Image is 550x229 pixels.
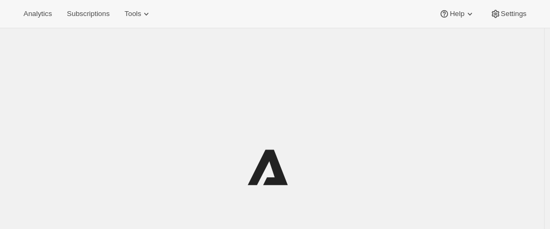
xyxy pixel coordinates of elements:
button: Subscriptions [60,6,116,21]
button: Analytics [17,6,58,21]
span: Tools [124,10,141,18]
button: Tools [118,6,158,21]
span: Analytics [23,10,52,18]
button: Help [433,6,481,21]
button: Settings [484,6,533,21]
span: Subscriptions [67,10,109,18]
span: Settings [501,10,527,18]
span: Help [450,10,464,18]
